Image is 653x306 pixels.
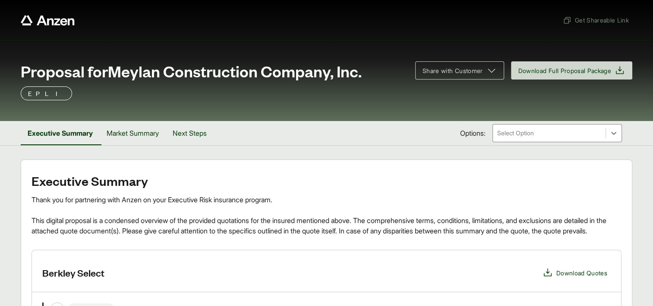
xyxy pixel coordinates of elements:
[21,15,75,25] a: Anzen website
[556,268,607,277] span: Download Quotes
[166,121,214,145] button: Next Steps
[559,12,632,28] button: Get Shareable Link
[423,66,483,75] span: Share with Customer
[460,128,486,138] span: Options:
[511,61,633,80] button: Download Full Proposal Package
[32,174,621,188] h2: Executive Summary
[563,16,629,25] span: Get Shareable Link
[28,88,65,99] p: EPLI
[539,264,611,281] button: Download Quotes
[415,61,504,80] button: Share with Customer
[32,194,621,236] div: Thank you for partnering with Anzen on your Executive Risk insurance program. This digital propos...
[21,121,100,145] button: Executive Summary
[42,266,104,279] h3: Berkley Select
[21,62,362,80] span: Proposal for Meylan Construction Company, Inc.
[100,121,166,145] button: Market Summary
[518,66,612,75] span: Download Full Proposal Package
